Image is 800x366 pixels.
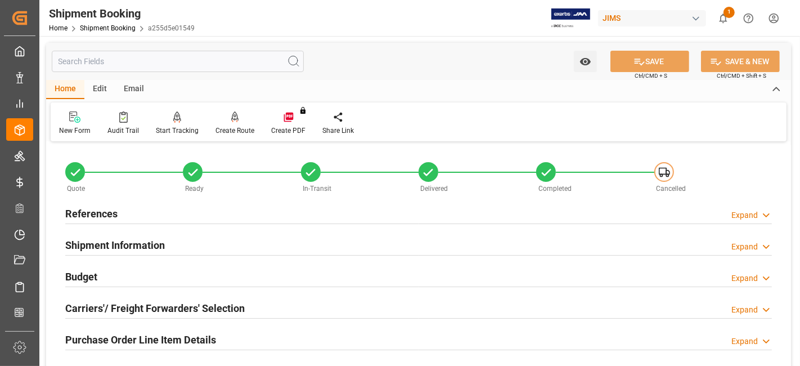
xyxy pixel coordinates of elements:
button: SAVE [610,51,689,72]
div: Start Tracking [156,126,199,136]
a: Shipment Booking [80,24,136,32]
span: In-Transit [303,185,331,193]
div: Expand [731,273,758,284]
h2: Purchase Order Line Item Details [65,332,216,347]
button: JIMS [598,7,711,29]
h2: Shipment Information [65,238,165,253]
span: 1 [723,7,735,18]
h2: Budget [65,269,97,284]
div: Email [115,80,152,99]
input: Search Fields [52,51,304,72]
h2: References [65,206,118,221]
button: SAVE & NEW [701,51,780,72]
a: Home [49,24,68,32]
div: Shipment Booking [49,5,195,22]
div: JIMS [598,10,706,26]
h2: Carriers'/ Freight Forwarders' Selection [65,301,245,316]
div: Expand [731,304,758,316]
button: open menu [574,51,597,72]
div: Audit Trail [107,126,139,136]
div: Edit [84,80,115,99]
div: Home [46,80,84,99]
span: Cancelled [656,185,686,193]
span: Ctrl/CMD + Shift + S [717,72,766,80]
div: Expand [731,336,758,347]
span: Quote [68,185,86,193]
div: Share Link [322,126,354,136]
span: Delivered [420,185,448,193]
button: show 1 new notifications [711,6,736,31]
div: Expand [731,209,758,221]
img: Exertis%20JAM%20-%20Email%20Logo.jpg_1722504956.jpg [551,8,590,28]
span: Ready [185,185,204,193]
span: Ctrl/CMD + S [635,72,667,80]
div: Create Route [215,126,254,136]
div: Expand [731,241,758,253]
span: Completed [538,185,572,193]
button: Help Center [736,6,761,31]
div: New Form [59,126,91,136]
